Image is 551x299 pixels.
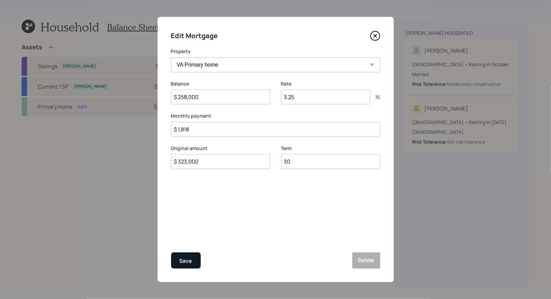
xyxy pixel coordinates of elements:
button: Delete [352,252,380,269]
label: Term [281,145,380,152]
label: Balance [171,80,270,87]
div: Save [180,256,192,266]
label: Property [171,48,380,55]
label: Original amount [171,145,270,152]
label: Monthly payment [171,113,380,119]
label: Rate [281,80,380,87]
h4: Edit Mortgage [171,30,218,41]
button: Save [171,252,201,269]
div: % [370,94,380,100]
